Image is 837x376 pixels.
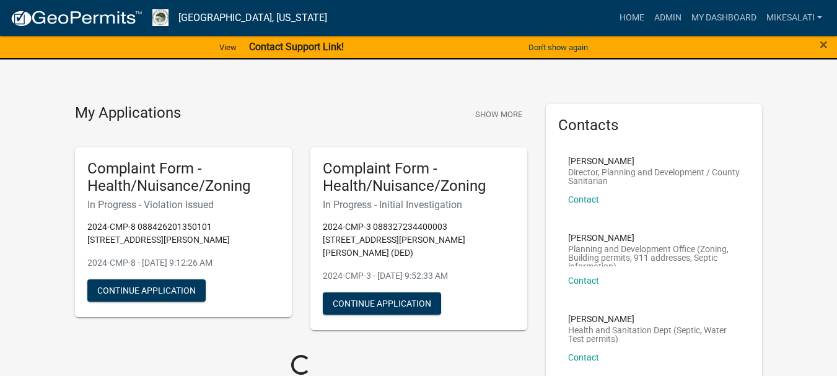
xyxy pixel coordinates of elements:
h5: Contacts [558,116,750,134]
button: Don't show again [524,37,593,58]
a: MikeSalati [761,6,827,30]
a: Contact [568,195,599,204]
p: [PERSON_NAME] [568,157,740,165]
h4: My Applications [75,104,181,123]
h5: Complaint Form - Health/Nuisance/Zoning [87,160,279,196]
strong: Contact Support Link! [249,41,344,53]
h6: In Progress - Initial Investigation [323,199,515,211]
button: Show More [470,104,527,125]
button: Close [820,37,828,52]
a: Contact [568,276,599,286]
button: Continue Application [87,279,206,302]
span: × [820,36,828,53]
a: [GEOGRAPHIC_DATA], [US_STATE] [178,7,327,28]
img: Boone County, Iowa [152,9,169,26]
p: Director, Planning and Development / County Sanitarian [568,168,740,185]
h5: Complaint Form - Health/Nuisance/Zoning [323,160,515,196]
p: 2024-CMP-3 - [DATE] 9:52:33 AM [323,269,515,282]
a: My Dashboard [686,6,761,30]
button: Continue Application [323,292,441,315]
h6: In Progress - Violation Issued [87,199,279,211]
p: Health and Sanitation Dept (Septic, Water Test permits) [568,326,740,343]
p: 2024-CMP-3 088327234400003 [STREET_ADDRESS][PERSON_NAME][PERSON_NAME] (DED) [323,221,515,260]
a: Admin [649,6,686,30]
p: [PERSON_NAME] [568,315,740,323]
a: Home [615,6,649,30]
p: [PERSON_NAME] [568,234,740,242]
a: Contact [568,352,599,362]
p: Planning and Development Office (Zoning, Building permits, 911 addresses, Septic information) [568,245,740,266]
a: View [214,37,242,58]
p: 2024-CMP-8 - [DATE] 9:12:26 AM [87,256,279,269]
p: 2024-CMP-8 088426201350101 [STREET_ADDRESS][PERSON_NAME] [87,221,279,247]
